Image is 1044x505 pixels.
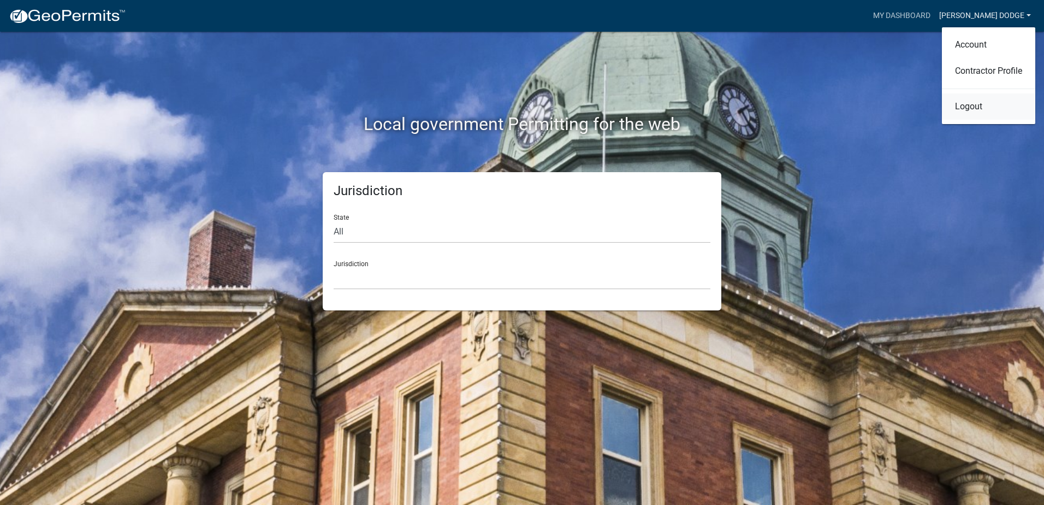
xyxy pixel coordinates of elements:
[219,114,825,134] h2: Local government Permitting for the web
[334,183,710,199] h5: Jurisdiction
[942,27,1035,124] div: [PERSON_NAME] Dodge
[942,32,1035,58] a: Account
[942,93,1035,120] a: Logout
[869,5,935,26] a: My Dashboard
[935,5,1035,26] a: [PERSON_NAME] Dodge
[942,58,1035,84] a: Contractor Profile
